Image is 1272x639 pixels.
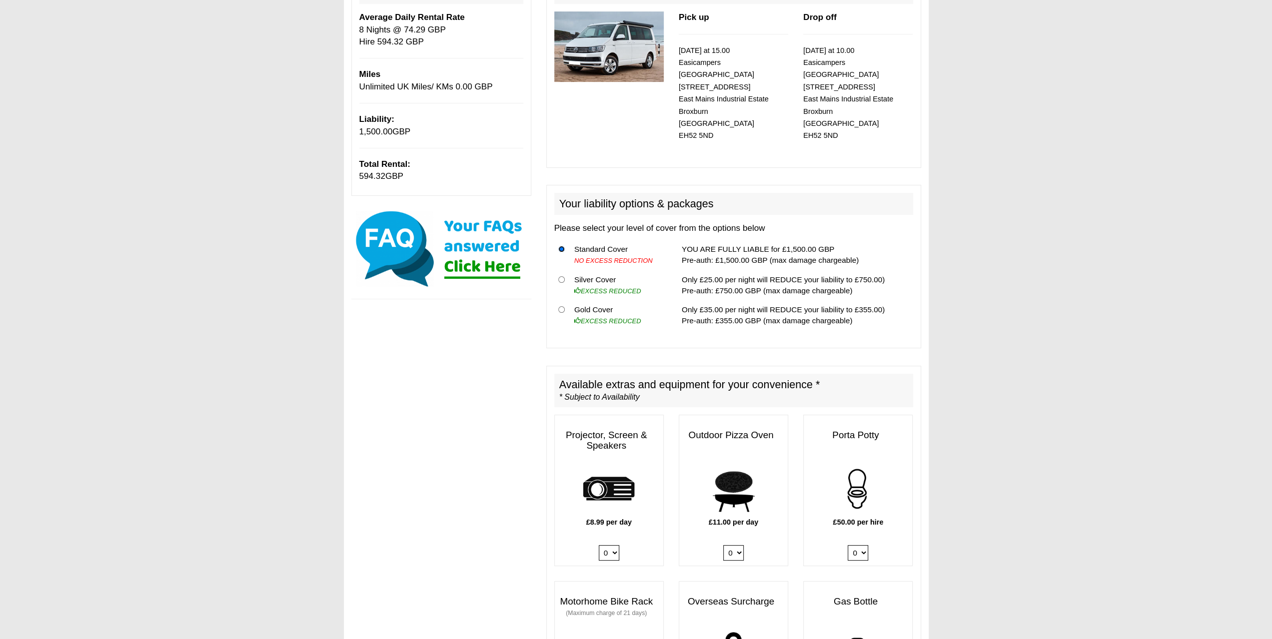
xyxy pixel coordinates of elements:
h3: Outdoor Pizza Oven [679,425,788,446]
td: Gold Cover [570,300,666,330]
b: Total Rental: [359,159,410,169]
i: * Subject to Availability [559,393,640,401]
td: Only £25.00 per night will REDUCE your liability to £750.00) Pre-auth: £750.00 GBP (max damage ch... [678,270,913,300]
i: NO EXCESS REDUCTION [574,257,653,264]
i: EXCESS REDUCED [574,287,641,295]
img: pizza.png [706,463,761,517]
h2: Available extras and equipment for your convenience * [554,374,913,408]
b: Liability: [359,114,394,124]
td: Silver Cover [570,270,666,300]
small: (Maximum charge of 21 days) [566,610,647,617]
h3: Gas Bottle [804,592,912,612]
b: Miles [359,69,381,79]
b: £50.00 per hire [833,518,883,526]
h3: Porta Potty [804,425,912,446]
img: Click here for our most common FAQs [351,209,531,289]
p: Unlimited UK Miles/ KMs 0.00 GBP [359,68,523,93]
img: 315.jpg [554,11,664,82]
img: projector.png [582,463,636,517]
p: GBP [359,158,523,183]
p: Please select your level of cover from the options below [554,222,913,234]
span: 1,500.00 [359,127,393,136]
b: Average Daily Rental Rate [359,12,465,22]
h3: Projector, Screen & Speakers [555,425,663,456]
b: £11.00 per day [709,518,758,526]
b: Drop off [803,12,836,22]
i: EXCESS REDUCED [574,317,641,325]
img: potty.png [831,463,885,517]
td: YOU ARE FULLY LIABLE for £1,500.00 GBP Pre-auth: £1,500.00 GBP (max damage chargeable) [678,240,913,270]
td: Standard Cover [570,240,666,270]
span: 594.32 [359,171,385,181]
h3: Motorhome Bike Rack [555,592,663,623]
b: £8.99 per day [586,518,632,526]
h2: Your liability options & packages [554,193,913,215]
p: 8 Nights @ 74.29 GBP Hire 594.32 GBP [359,11,523,48]
h3: Overseas Surcharge [679,592,788,612]
td: Only £35.00 per night will REDUCE your liability to £355.00) Pre-auth: £355.00 GBP (max damage ch... [678,300,913,330]
small: [DATE] at 10.00 Easicampers [GEOGRAPHIC_DATA] [STREET_ADDRESS] East Mains Industrial Estate Broxb... [803,46,893,140]
small: [DATE] at 15.00 Easicampers [GEOGRAPHIC_DATA] [STREET_ADDRESS] East Mains Industrial Estate Broxb... [679,46,769,140]
p: GBP [359,113,523,138]
b: Pick up [679,12,709,22]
